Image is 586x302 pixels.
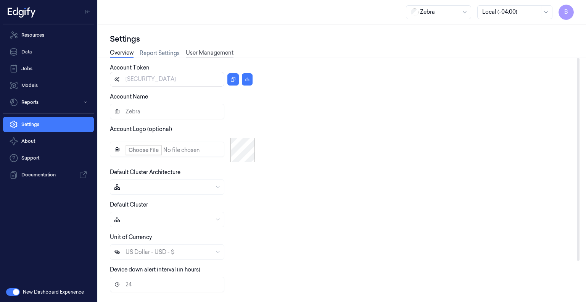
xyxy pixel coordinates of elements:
button: B [559,5,574,20]
label: Account Name [110,93,148,100]
div: Settings [110,34,574,44]
label: Device down alert interval (in hours) [110,266,200,273]
label: Default Cluster Architecture [110,169,180,176]
a: User Management [186,49,233,58]
a: Models [3,78,94,93]
a: Documentation [3,167,94,182]
a: Data [3,44,94,60]
a: Jobs [3,61,94,76]
input: Account Name [110,104,224,119]
button: Toggle Navigation [82,6,94,18]
input: Device down alert interval (in hours) [110,277,224,292]
a: Settings [3,117,94,132]
label: Default Cluster [110,201,148,208]
a: Report Settings [140,49,180,57]
a: Support [3,150,94,166]
a: Overview [110,49,134,58]
button: About [3,134,94,149]
button: Reports [3,95,94,110]
input: Account Logo (optional) [110,142,224,157]
label: Account Token [110,64,150,71]
a: Resources [3,27,94,43]
label: Unit of Currency [110,234,152,241]
label: Account Logo (optional) [110,126,172,132]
